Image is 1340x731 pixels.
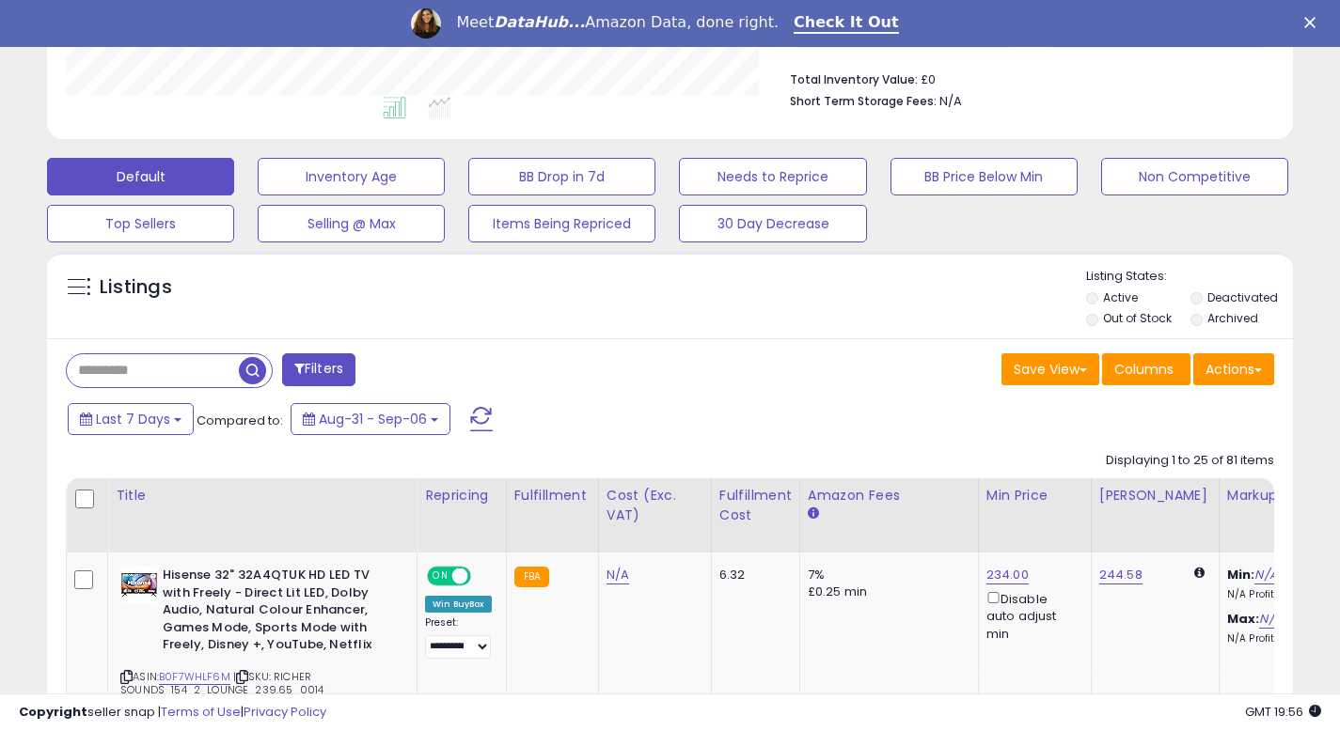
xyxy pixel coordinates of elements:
button: Inventory Age [258,158,445,195]
a: B0F7WHLF6M [159,669,230,685]
small: Amazon Fees. [808,505,819,522]
span: ON [429,568,452,584]
i: DataHub... [494,13,585,31]
a: Terms of Use [161,703,241,721]
button: Needs to Reprice [679,158,866,195]
span: Columns [1114,360,1174,379]
div: [PERSON_NAME] [1099,486,1211,505]
div: Min Price [986,486,1083,505]
img: Profile image for Georgie [411,8,441,39]
label: Out of Stock [1103,310,1172,326]
div: Disable auto adjust min [986,588,1077,643]
button: Filters [282,353,355,386]
button: Selling @ Max [258,205,445,242]
b: Short Term Storage Fees: [790,93,937,109]
button: Save View [1001,353,1099,385]
button: Top Sellers [47,205,234,242]
a: N/A [1254,566,1277,584]
a: N/A [607,566,629,584]
div: Meet Amazon Data, done right. [456,13,779,32]
div: Title [116,486,409,505]
button: Non Competitive [1101,158,1288,195]
a: 244.58 [1099,566,1143,584]
li: £0 [790,67,1260,89]
div: Displaying 1 to 25 of 81 items [1106,452,1274,470]
button: Columns [1102,353,1190,385]
div: Preset: [425,616,492,659]
strong: Copyright [19,703,87,721]
div: Cost (Exc. VAT) [607,486,703,525]
a: N/A [1259,610,1282,629]
b: Max: [1227,610,1260,628]
button: Last 7 Days [68,403,194,435]
b: Min: [1227,566,1255,583]
button: 30 Day Decrease [679,205,866,242]
h5: Listings [100,274,172,301]
button: Default [47,158,234,195]
p: Listing States: [1086,268,1293,286]
label: Deactivated [1207,289,1278,305]
div: Win BuyBox [425,596,492,613]
b: Total Inventory Value: [790,71,918,87]
div: Repricing [425,486,498,505]
div: £0.25 min [808,583,964,600]
button: Items Being Repriced [468,205,655,242]
span: Aug-31 - Sep-06 [319,410,427,428]
label: Archived [1207,310,1258,326]
a: Privacy Policy [244,703,326,721]
span: Compared to: [197,412,283,429]
a: Check It Out [794,13,899,34]
span: OFF [468,568,498,584]
span: N/A [939,92,962,110]
a: 234.00 [986,566,1029,584]
span: Last 7 Days [96,410,170,428]
small: FBA [514,567,549,587]
div: 6.32 [719,567,785,583]
div: 7% [808,567,964,583]
img: 41M8aoBlDSL._SL40_.jpg [120,567,158,604]
button: BB Drop in 7d [468,158,655,195]
b: Hisense 32" 32A4QTUK HD LED TV with Freely - Direct Lit LED, Dolby Audio, Natural Colour Enhancer... [163,567,391,659]
div: Amazon Fees [808,486,970,505]
div: Fulfillment [514,486,591,505]
div: Close [1304,17,1323,28]
label: Active [1103,289,1138,305]
div: seller snap | | [19,704,326,722]
button: BB Price Below Min [891,158,1078,195]
button: Aug-31 - Sep-06 [291,403,450,435]
span: 2025-09-14 19:56 GMT [1245,703,1321,721]
button: Actions [1193,353,1274,385]
div: Fulfillment Cost [719,486,792,525]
